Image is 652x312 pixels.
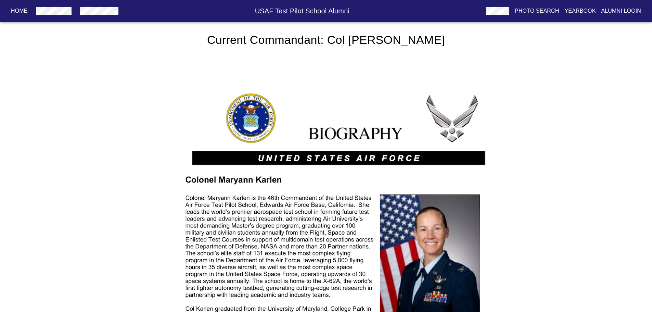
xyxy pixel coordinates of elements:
p: Photo Search [515,7,559,15]
button: Alumni Login [599,5,644,17]
h4: Current Commandant: Col [PERSON_NAME] [207,33,445,47]
button: Yearbook [562,5,598,17]
h6: USAF Test Pilot School Alumni [121,5,483,16]
button: Photo Search [512,5,562,17]
p: Alumni Login [601,7,641,15]
p: Home [11,7,28,15]
button: Home [8,5,30,17]
p: Yearbook [564,7,596,15]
